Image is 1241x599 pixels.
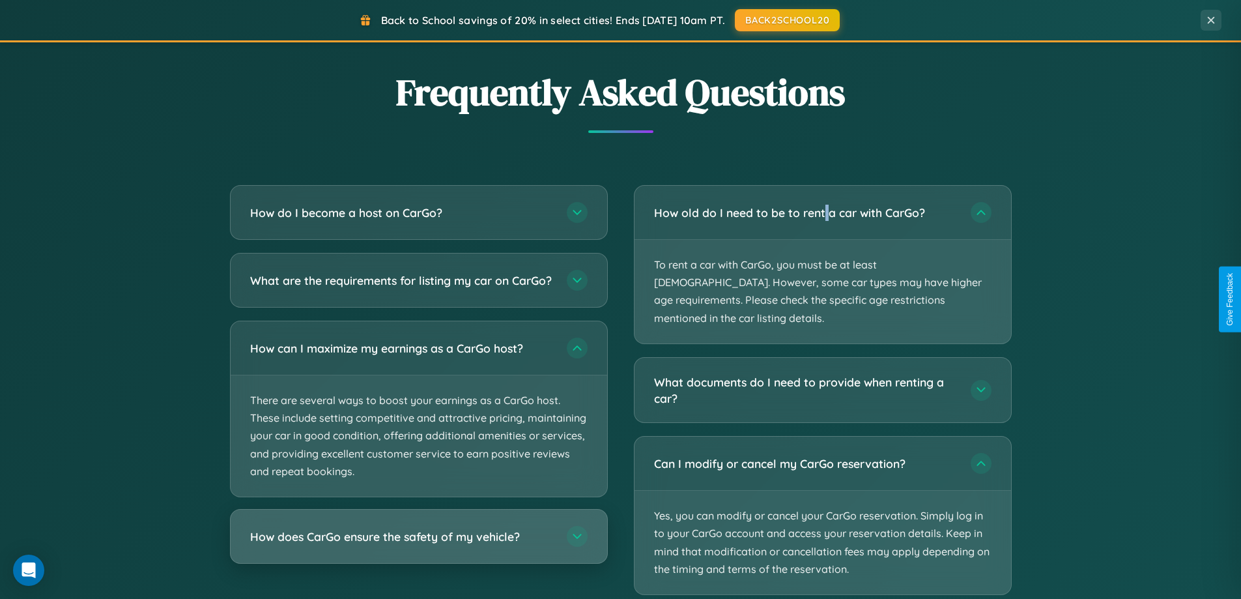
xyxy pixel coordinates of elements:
h3: How does CarGo ensure the safety of my vehicle? [250,529,554,545]
h3: What documents do I need to provide when renting a car? [654,374,958,406]
p: Yes, you can modify or cancel your CarGo reservation. Simply log in to your CarGo account and acc... [635,491,1011,594]
h2: Frequently Asked Questions [230,67,1012,117]
p: There are several ways to boost your earnings as a CarGo host. These include setting competitive ... [231,375,607,497]
button: BACK2SCHOOL20 [735,9,840,31]
h3: What are the requirements for listing my car on CarGo? [250,272,554,289]
p: To rent a car with CarGo, you must be at least [DEMOGRAPHIC_DATA]. However, some car types may ha... [635,240,1011,343]
h3: How do I become a host on CarGo? [250,205,554,221]
div: Give Feedback [1225,273,1234,326]
h3: How old do I need to be to rent a car with CarGo? [654,205,958,221]
div: Open Intercom Messenger [13,555,44,586]
span: Back to School savings of 20% in select cities! Ends [DATE] 10am PT. [381,14,725,27]
h3: How can I maximize my earnings as a CarGo host? [250,340,554,357]
h3: Can I modify or cancel my CarGo reservation? [654,456,958,472]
